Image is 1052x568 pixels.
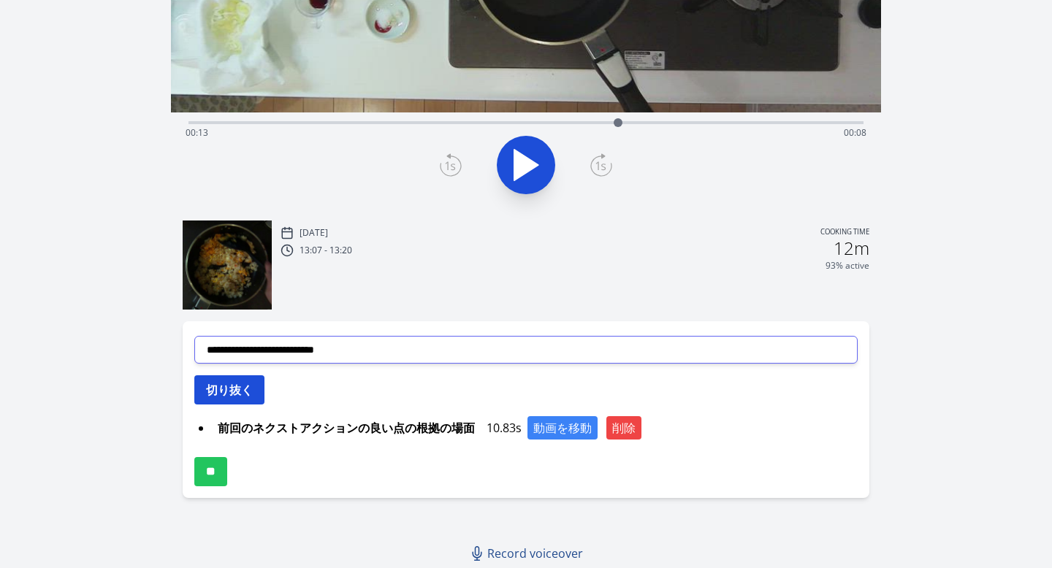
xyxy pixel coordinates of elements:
[300,227,328,239] p: [DATE]
[212,416,858,440] div: 10.83s
[844,126,866,139] span: 00:08
[834,239,869,257] h2: 12m
[186,126,208,139] span: 00:13
[300,245,352,256] p: 13:07 - 13:20
[487,545,583,562] span: Record voiceover
[820,226,869,239] p: Cooking time
[826,260,869,272] p: 93% active
[194,375,264,404] button: 切り抜く
[527,416,598,440] button: 動画を移動
[212,416,481,440] span: 前回のネクストアクションの良い点の根拠の場面
[606,416,641,440] button: 削除
[464,539,592,568] a: Record voiceover
[183,220,272,310] img: 250925040834_thumb.jpeg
